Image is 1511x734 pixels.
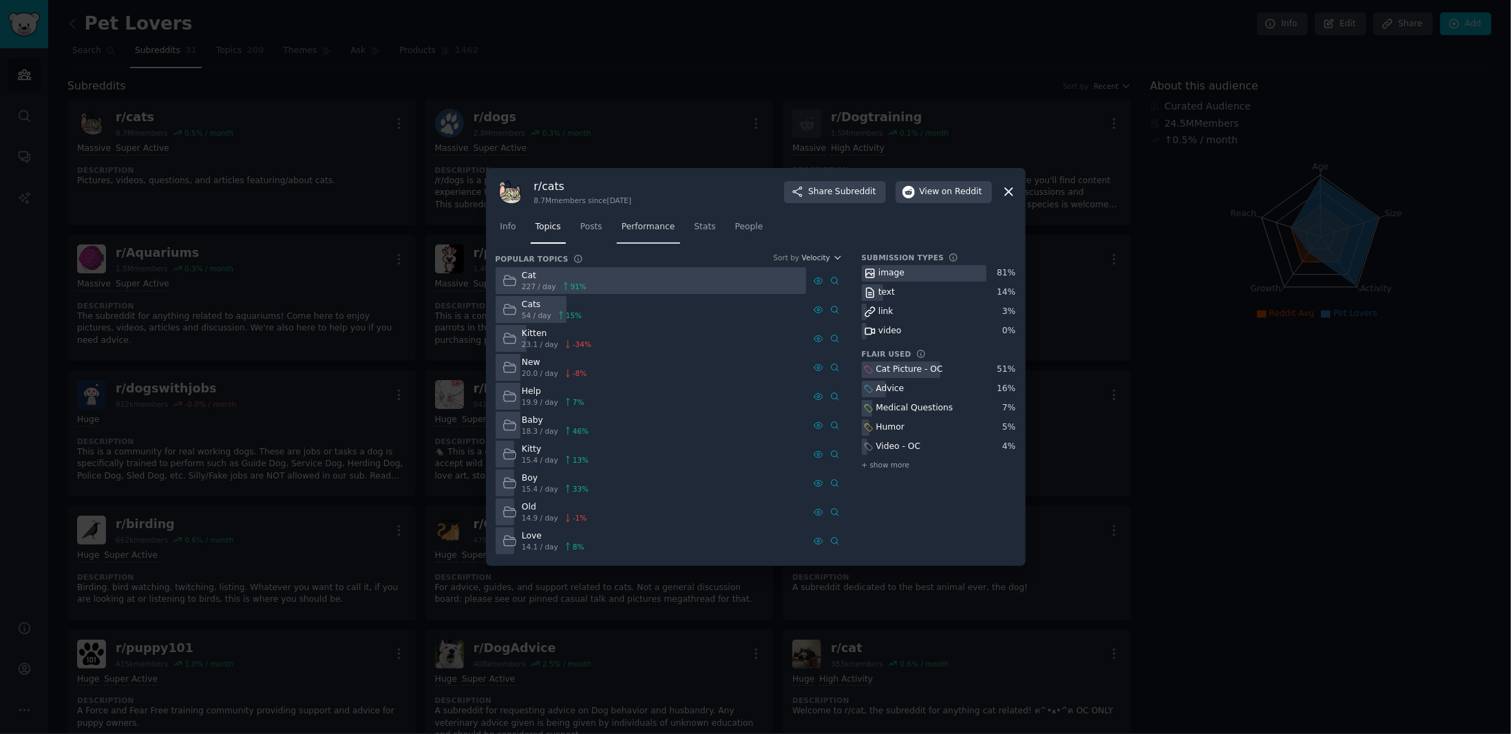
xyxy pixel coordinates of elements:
[774,253,800,262] div: Sort by
[580,221,602,233] span: Posts
[522,270,587,282] div: Cat
[522,386,584,398] div: Help
[878,267,905,280] div: image
[522,311,551,320] span: 54 / day
[1002,306,1015,318] div: 3 %
[862,349,911,359] h3: Flair Used
[997,267,1015,280] div: 81 %
[522,368,558,378] span: 20.0 / day
[896,181,992,203] button: Viewon Reddit
[1002,325,1015,337] div: 0 %
[522,513,558,523] span: 14.9 / day
[1002,402,1015,415] div: 7 %
[808,186,876,198] span: Share
[573,339,591,349] span: -34 %
[522,542,558,552] span: 14.1 / day
[534,196,632,205] div: 8.7M members since [DATE]
[496,216,521,244] a: Info
[573,542,584,552] span: 8 %
[835,186,876,198] span: Subreddit
[522,328,591,340] div: Kitten
[522,339,558,349] span: 23.1 / day
[534,179,632,193] h3: r/ cats
[522,484,558,494] span: 15.4 / day
[622,221,675,233] span: Performance
[522,415,589,427] div: Baby
[522,472,589,485] div: Boy
[500,221,516,233] span: Info
[573,368,587,378] span: -8 %
[876,364,943,376] div: Cat Picture - OC
[695,221,716,233] span: Stats
[522,455,558,465] span: 15.4 / day
[522,299,582,311] div: Cats
[522,282,556,291] span: 227 / day
[522,443,589,456] div: Kitty
[876,421,905,434] div: Humor
[878,306,894,318] div: link
[1002,441,1015,453] div: 4 %
[876,383,905,395] div: Advice
[496,178,525,207] img: cats
[575,216,607,244] a: Posts
[862,460,910,470] span: + show more
[573,513,587,523] span: -1 %
[522,501,587,514] div: Old
[573,397,584,407] span: 7 %
[531,216,566,244] a: Topics
[617,216,680,244] a: Performance
[735,221,763,233] span: People
[690,216,721,244] a: Stats
[802,253,830,262] span: Velocity
[1002,421,1015,434] div: 5 %
[997,286,1015,299] div: 14 %
[730,216,768,244] a: People
[784,181,885,203] button: ShareSubreddit
[496,254,569,264] h3: Popular Topics
[522,397,558,407] span: 19.9 / day
[876,441,921,453] div: Video - OC
[920,186,982,198] span: View
[942,186,982,198] span: on Reddit
[802,253,843,262] button: Velocity
[522,426,558,436] span: 18.3 / day
[566,311,582,320] span: 15 %
[878,286,895,299] div: text
[573,455,589,465] span: 13 %
[573,484,589,494] span: 33 %
[573,426,589,436] span: 46 %
[878,325,901,337] div: video
[522,357,587,369] div: New
[536,221,561,233] span: Topics
[876,402,953,415] div: Medical Questions
[862,253,944,262] h3: Submission Types
[571,282,587,291] span: 91 %
[997,383,1015,395] div: 16 %
[522,530,584,543] div: Love
[997,364,1015,376] div: 51 %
